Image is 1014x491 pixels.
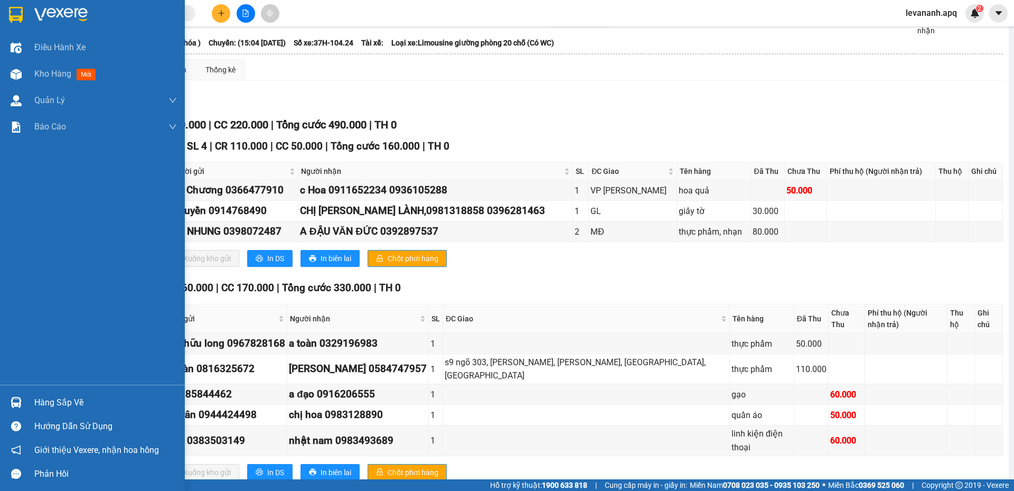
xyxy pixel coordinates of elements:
[300,182,571,198] div: c Hoa 0911652234 0936105288
[730,304,794,333] th: Tên hàng
[237,4,255,23] button: file-add
[161,313,276,325] span: Người gửi
[590,205,675,218] div: GL
[11,397,22,408] img: warehouse-icon
[294,37,353,49] span: Số xe: 37H-104.24
[256,255,263,263] span: printer
[679,225,749,238] div: thực phẩm, nhạn
[723,481,820,489] strong: 0708 023 035 - 0935 103 250
[978,5,981,12] span: 2
[163,464,239,481] button: downloadXuống kho gửi
[34,120,66,133] span: Báo cáo
[210,140,212,152] span: |
[376,468,383,477] span: lock
[34,466,177,482] div: Phản hồi
[321,467,351,478] span: In biên lai
[11,69,22,80] img: warehouse-icon
[947,304,974,333] th: Thu hộ
[34,41,86,54] span: Điều hành xe
[374,118,397,131] span: TH 0
[267,467,284,478] span: In DS
[679,205,749,218] div: giấy tờ
[796,337,827,350] div: 50.000
[428,140,449,152] span: TH 0
[975,304,1003,333] th: Ghi chú
[969,163,1003,180] th: Ghi chú
[731,388,792,401] div: gạo
[261,4,279,23] button: aim
[731,427,792,453] div: linh kiện điện thoại
[897,6,965,20] span: levananh.apq
[170,224,296,239] div: MẸ NHUNG 0398072487
[731,337,792,350] div: thực phẩm
[309,468,316,477] span: printer
[794,304,829,333] th: Đã Thu
[391,37,554,49] span: Loại xe: Limousine giường phòng 20 chỗ (Có WC)
[829,304,865,333] th: Chưa Thu
[34,94,65,107] span: Quản Lý
[11,421,21,431] span: question-circle
[170,182,296,198] div: mẹ Chương 0366477910
[865,304,947,333] th: Phí thu hộ (Người nhận trả)
[215,140,268,152] span: CR 110.000
[430,388,441,401] div: 1
[430,409,441,422] div: 1
[309,255,316,263] span: printer
[446,313,719,325] span: ĐC Giao
[163,250,239,267] button: downloadXuống kho gửi
[170,203,296,219] div: c Huyền 0914768490
[160,407,285,423] div: tám vân 0944424498
[247,250,293,267] button: printerIn DS
[300,224,571,239] div: A ĐẬU VĂN ĐỨC 0392897537
[9,7,23,23] img: logo-vxr
[289,407,427,423] div: chị hoa 0983128890
[575,225,587,238] div: 2
[242,10,249,17] span: file-add
[785,163,828,180] th: Chưa Thu
[34,69,71,79] span: Kho hàng
[301,165,562,177] span: Người nhận
[388,253,438,264] span: Chốt phơi hàng
[77,69,96,80] span: mới
[247,464,293,481] button: printerIn DS
[374,282,377,294] span: |
[301,250,360,267] button: printerIn biên lai
[970,8,980,18] img: icon-new-feature
[830,434,863,447] div: 60.000
[912,479,914,491] span: |
[205,64,236,76] div: Thống kê
[786,184,825,197] div: 50.000
[368,250,447,267] button: lockChốt phơi hàng
[282,282,371,294] span: Tổng cước 330.000
[289,361,427,377] div: [PERSON_NAME] 0584747957
[976,5,983,12] sup: 2
[11,95,22,106] img: warehouse-icon
[388,467,438,478] span: Chốt phơi hàng
[160,361,285,377] div: gì hoàn 0816325672
[430,337,441,350] div: 1
[187,140,207,152] span: SL 4
[679,184,749,197] div: hoa quả
[361,37,383,49] span: Tài xế:
[267,253,284,264] span: In DS
[221,282,274,294] span: CC 170.000
[289,433,427,449] div: nhật nam 0983493689
[321,253,351,264] span: In biên lai
[368,464,447,481] button: lockChốt phơi hàng
[277,282,279,294] span: |
[171,165,287,177] span: Người gửi
[936,163,969,180] th: Thu hộ
[276,140,323,152] span: CC 50.000
[376,255,383,263] span: lock
[301,464,360,481] button: printerIn biên lai
[168,123,177,131] span: down
[11,42,22,53] img: warehouse-icon
[677,163,751,180] th: Tên hàng
[11,469,21,479] span: message
[379,282,401,294] span: TH 0
[828,479,904,491] span: Miền Bắc
[266,10,274,17] span: aim
[605,479,687,491] span: Cung cấp máy in - giấy in:
[753,225,782,238] div: 80.000
[575,184,587,197] div: 1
